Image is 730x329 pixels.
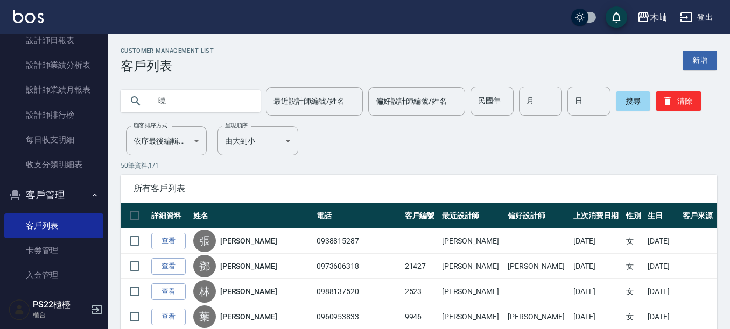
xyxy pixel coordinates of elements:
[193,255,216,277] div: 鄧
[121,59,214,74] h3: 客戶列表
[656,91,701,111] button: 清除
[314,254,402,279] td: 0973606318
[623,228,645,254] td: 女
[220,261,277,271] a: [PERSON_NAME]
[151,309,186,325] a: 查看
[676,8,717,27] button: 登出
[13,10,44,23] img: Logo
[220,311,277,322] a: [PERSON_NAME]
[151,233,186,249] a: 查看
[193,305,216,328] div: 葉
[633,6,671,28] button: 木屾
[134,183,704,194] span: 所有客戶列表
[616,91,650,111] button: 搜尋
[650,11,667,24] div: 木屾
[505,254,571,279] td: [PERSON_NAME]
[683,51,717,70] a: 新增
[33,299,88,310] h5: PS22櫃檯
[571,279,623,304] td: [DATE]
[4,77,103,102] a: 設計師業績月報表
[4,28,103,53] a: 設計師日報表
[134,121,167,130] label: 顧客排序方式
[4,238,103,263] a: 卡券管理
[220,286,277,297] a: [PERSON_NAME]
[33,310,88,320] p: 櫃台
[191,203,314,228] th: 姓名
[220,235,277,246] a: [PERSON_NAME]
[4,152,103,177] a: 收支分類明細表
[4,127,103,152] a: 每日收支明細
[402,254,439,279] td: 21427
[645,203,680,228] th: 生日
[680,203,717,228] th: 客戶來源
[151,258,186,275] a: 查看
[402,279,439,304] td: 2523
[149,203,191,228] th: 詳細資料
[571,254,623,279] td: [DATE]
[9,299,30,320] img: Person
[606,6,627,28] button: save
[314,279,402,304] td: 0988137520
[4,103,103,127] a: 設計師排行榜
[439,279,505,304] td: [PERSON_NAME]
[623,279,645,304] td: 女
[121,161,717,170] p: 50 筆資料, 1 / 1
[217,126,298,155] div: 由大到小
[151,87,252,116] input: 搜尋關鍵字
[4,213,103,238] a: 客戶列表
[571,203,623,228] th: 上次消費日期
[4,181,103,209] button: 客戶管理
[126,126,207,155] div: 依序最後編輯時間
[193,280,216,303] div: 林
[193,230,216,252] div: 張
[571,228,623,254] td: [DATE]
[314,203,402,228] th: 電話
[439,254,505,279] td: [PERSON_NAME]
[402,203,439,228] th: 客戶編號
[4,53,103,77] a: 設計師業績分析表
[121,47,214,54] h2: Customer Management List
[314,228,402,254] td: 0938815287
[505,203,571,228] th: 偏好設計師
[439,228,505,254] td: [PERSON_NAME]
[439,203,505,228] th: 最近設計師
[645,254,680,279] td: [DATE]
[4,263,103,288] a: 入金管理
[645,279,680,304] td: [DATE]
[623,203,645,228] th: 性別
[645,228,680,254] td: [DATE]
[151,283,186,300] a: 查看
[623,254,645,279] td: 女
[225,121,248,130] label: 呈現順序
